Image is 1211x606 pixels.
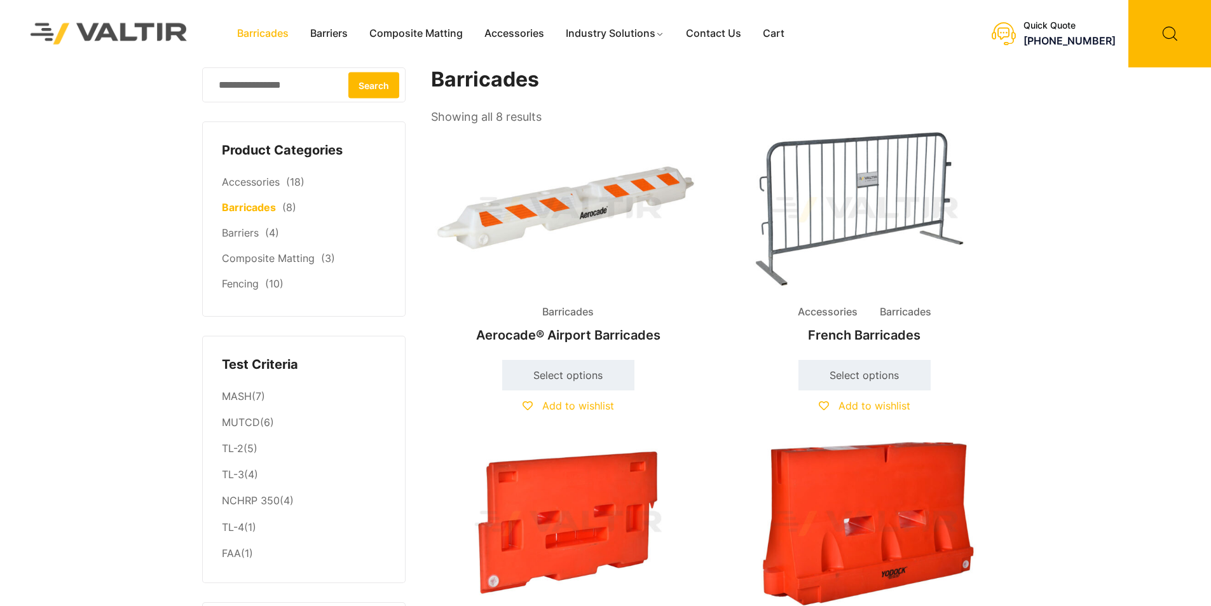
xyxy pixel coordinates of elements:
li: (4) [222,488,386,514]
h1: Barricades [431,67,1003,92]
a: NCHRP 350 [222,494,280,507]
span: (8) [282,201,296,214]
h4: Product Categories [222,141,386,160]
span: Barricades [870,303,941,322]
li: (5) [222,436,386,462]
a: MASH [222,390,252,403]
span: (10) [265,277,284,290]
h2: Aerocade® Airport Barricades [431,321,706,349]
a: Composite Matting [359,24,474,43]
p: Showing all 8 results [431,106,542,128]
a: TL-4 [222,521,244,534]
a: Barriers [222,226,259,239]
a: Composite Matting [222,252,315,265]
span: (4) [265,226,279,239]
a: BarricadesAerocade® Airport Barricades [431,127,706,349]
h2: French Barricades [727,321,1002,349]
span: (18) [286,176,304,188]
a: Barricades [226,24,299,43]
a: Industry Solutions [555,24,675,43]
a: Accessories [474,24,555,43]
div: Quick Quote [1023,20,1116,31]
span: Accessories [788,303,867,322]
span: Add to wishlist [838,399,910,412]
li: (6) [222,410,386,436]
a: FAA [222,547,241,560]
li: (4) [222,462,386,488]
a: Barriers [299,24,359,43]
a: Select options for “Aerocade® Airport Barricades” [502,360,634,390]
img: Valtir Rentals [14,6,204,60]
a: Fencing [222,277,259,290]
a: Accessories BarricadesFrench Barricades [727,127,1002,349]
span: (3) [321,252,335,265]
a: [PHONE_NUMBER] [1023,34,1116,47]
h4: Test Criteria [222,355,386,375]
span: Barricades [533,303,603,322]
a: Add to wishlist [819,399,910,412]
a: Contact Us [675,24,752,43]
a: MUTCD [222,416,260,429]
a: TL-2 [222,442,243,455]
a: Barricades [222,201,276,214]
a: Select options for “French Barricades” [798,360,931,390]
a: Add to wishlist [523,399,614,412]
li: (1) [222,541,386,563]
a: TL-3 [222,468,244,481]
button: Search [348,72,399,98]
a: Cart [752,24,795,43]
li: (1) [222,514,386,541]
li: (7) [222,383,386,410]
span: Add to wishlist [542,399,614,412]
a: Accessories [222,176,280,188]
